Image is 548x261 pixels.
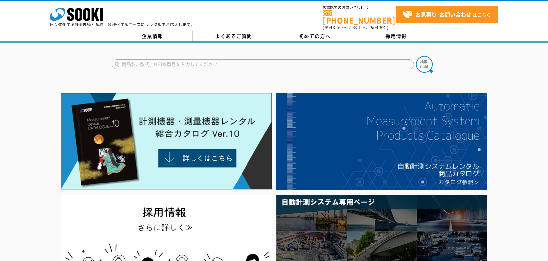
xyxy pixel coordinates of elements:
[402,10,491,20] span: はこちら
[323,25,388,30] span: (平日 ～ 土日、祝日除く)
[346,25,358,30] span: 17:30
[415,10,471,18] strong: お見積り･お問い合わせ
[112,31,193,41] a: 企業情報
[112,59,414,69] input: 商品名、型式、NETIS番号を入力してください
[323,10,396,24] a: [PHONE_NUMBER]
[333,25,342,30] span: 8:50
[193,31,274,41] a: よくあるご質問
[416,56,433,73] img: btn_search.png
[355,31,436,41] a: 採用情報
[50,23,195,26] p: 日々進化する計測技術と多種・多様化するニーズにレンタルでお応えします。
[323,6,396,10] span: お電話でのお問い合わせは
[299,32,331,40] span: 初めての方へ
[396,6,498,23] a: お見積り･お問い合わせはこちら
[61,93,272,190] img: Catalog Ver10
[274,31,355,41] a: 初めての方へ
[276,93,487,190] img: 自動計測システムカタログ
